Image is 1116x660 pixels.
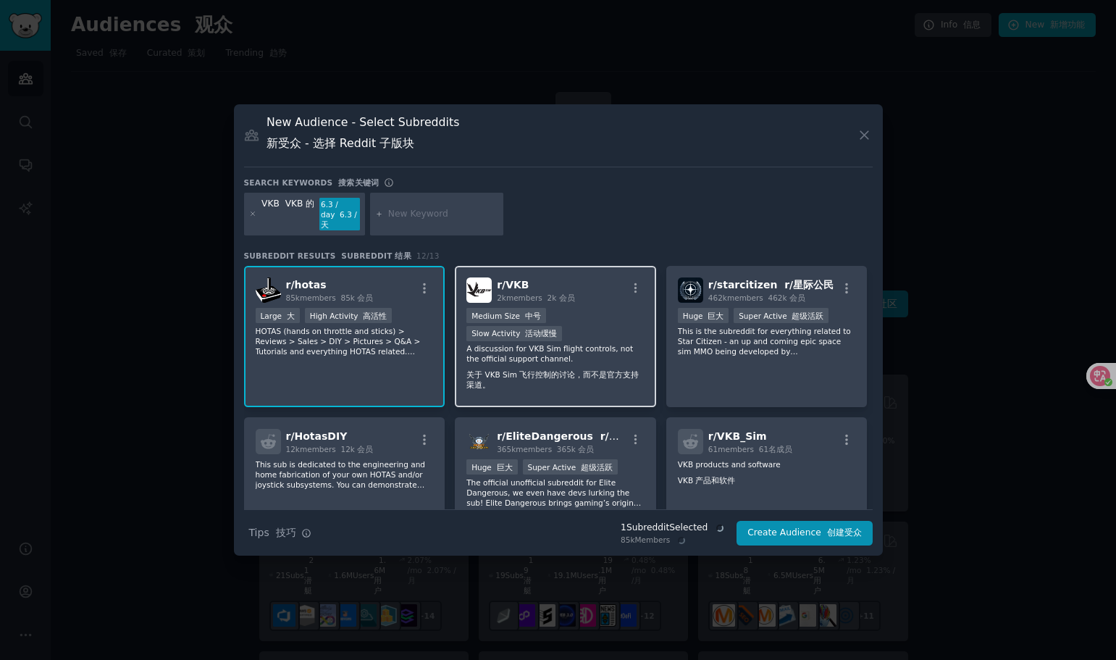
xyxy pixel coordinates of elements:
[321,210,357,229] font: 6.3 / 天
[256,326,434,356] p: HOTAS (hands on throttle and sticks) > Reviews > Sales > DIY > Pictures > Q&A > Tutorials and eve...
[261,198,314,231] div: VKB
[547,293,574,302] font: 2k 会员
[286,430,348,442] span: r/ HotasDIY
[256,308,300,323] div: Large
[267,136,414,150] font: 新受众 - 选择 Reddit 子版块
[708,445,792,454] span: 61 members
[256,277,281,303] img: hotas
[466,370,639,389] font: 关于 VKB Sim 飞行控制的讨论，而不是官方支持渠道。
[466,429,492,454] img: EliteDangerous
[286,293,374,302] span: 85k members
[678,476,736,485] font: VKB 产品和软件
[340,293,373,302] font: 85k 会员
[734,308,828,323] div: Super Active
[708,279,834,291] span: r/ starcitizen
[497,445,594,454] span: 365k members
[678,277,703,303] img: starcitizen
[466,343,645,396] p: A discussion for VKB Sim flight controls, not the official support channel.
[466,308,546,323] div: Medium Size
[466,477,645,508] p: The official unofficial subreddit for Elite Dangerous, we even have devs lurking the sub! Elite D...
[338,178,379,187] font: 搜索关键词
[621,522,726,535] div: 1 Subreddit Selected
[737,521,872,546] button: Create Audience 创建受众
[759,445,792,454] font: 61名成员
[708,312,723,320] font: 巨大
[497,279,529,291] span: r/ VKB
[557,445,594,454] font: 365k 会员
[497,463,513,472] font: 巨大
[256,459,434,490] p: This sub is dedicated to the engineering and home fabrication of your own HOTAS and/or joystick s...
[416,251,440,260] span: 12 / 13
[678,326,856,356] p: This is the subreddit for everything related to Star Citizen - an up and coming epic space sim MM...
[249,525,296,540] span: Tips
[267,114,459,156] h3: New Audience - Select Subreddits
[525,329,557,338] font: 活动缓慢
[305,308,392,323] div: High Activity
[340,445,373,454] font: 12k 会员
[708,430,767,442] span: r/ VKB_Sim
[792,312,823,320] font: 超级活跃
[466,459,517,475] div: Huge
[784,279,834,291] font: r/星际公民
[388,208,498,221] input: New Keyword
[466,326,562,341] div: Slow Activity
[276,527,296,538] font: 技巧
[678,459,856,491] p: VKB products and software
[581,463,613,472] font: 超级活跃
[319,198,360,231] div: 6.3 / day
[497,293,574,302] span: 2k members
[466,277,492,303] img: VKB
[341,251,411,260] font: SUBREDDIT 结果
[768,293,805,302] font: 462k 会员
[286,279,327,291] span: r/ hotas
[827,527,862,538] font: 创建受众
[285,199,315,209] font: VKB 的
[244,520,316,546] button: Tips 技巧
[708,293,805,302] span: 462k members
[287,312,295,320] font: 大
[523,459,618,475] div: Super Active
[600,430,650,442] font: r/精英危险
[678,308,729,323] div: Huge
[621,535,726,545] div: 85k Members
[286,445,374,454] span: 12k members
[244,177,379,188] h3: Search keywords
[525,312,541,320] font: 中号
[363,312,387,320] font: 高活性
[497,430,650,442] span: r/ EliteDangerous
[244,251,412,261] span: Subreddit Results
